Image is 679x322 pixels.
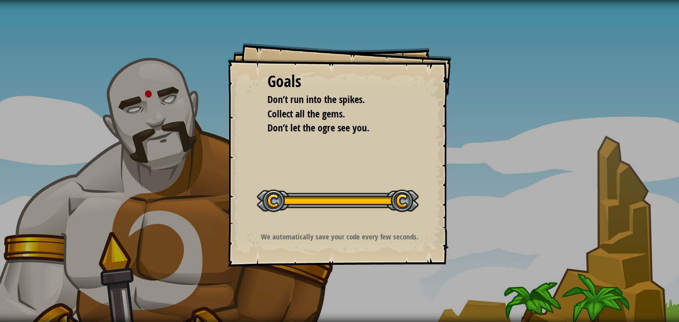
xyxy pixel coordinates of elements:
[267,107,345,120] span: Collect all the gems.
[267,93,365,106] span: Don’t run into the spikes.
[255,93,409,107] li: Don’t run into the spikes.
[255,121,409,135] li: Don’t let the ogre see you.
[267,70,412,93] div: Goals
[267,121,369,134] span: Don’t let the ogre see you.
[240,231,439,242] p: We automatically save your code every few seconds.
[255,107,409,121] li: Collect all the gems.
